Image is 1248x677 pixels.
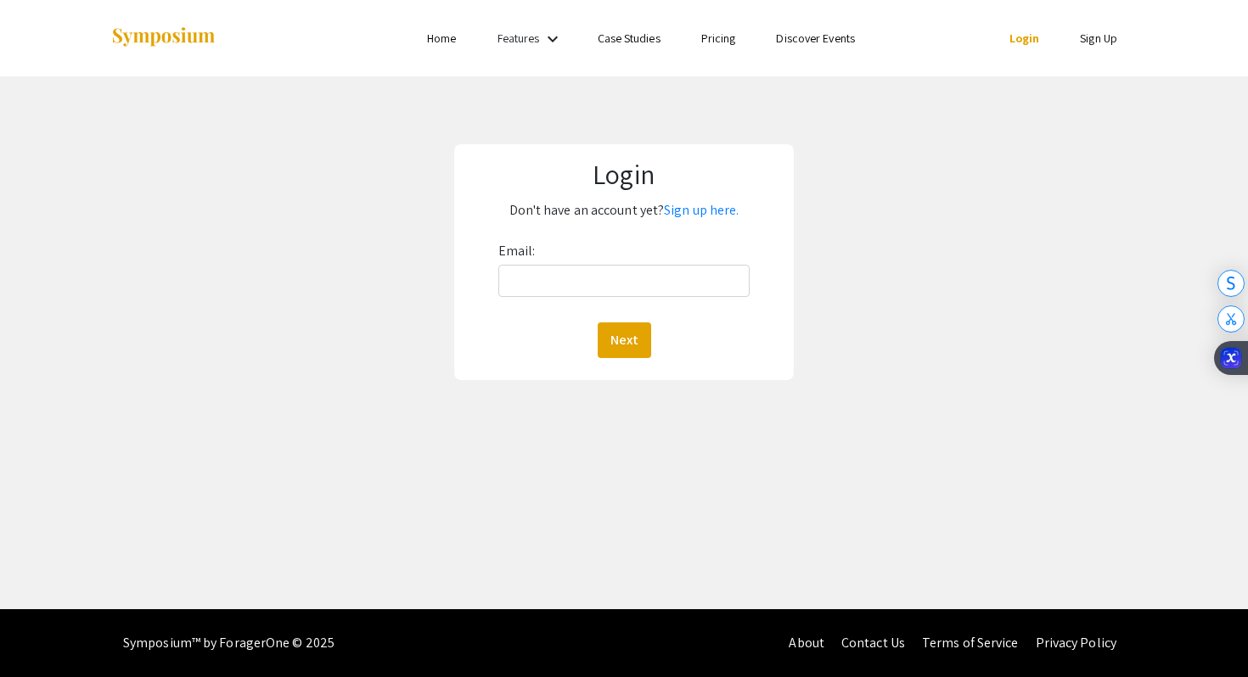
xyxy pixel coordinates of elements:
[467,197,782,224] p: Don't have an account yet?
[542,29,563,49] mat-icon: Expand Features list
[498,31,540,46] a: Features
[498,238,536,265] label: Email:
[789,634,824,652] a: About
[664,201,739,219] a: Sign up here.
[841,634,905,652] a: Contact Us
[701,31,736,46] a: Pricing
[1009,31,1040,46] a: Login
[922,634,1019,652] a: Terms of Service
[776,31,855,46] a: Discover Events
[110,26,216,49] img: Symposium by ForagerOne
[598,322,651,358] button: Next
[427,31,456,46] a: Home
[1036,634,1116,652] a: Privacy Policy
[467,158,782,190] h1: Login
[598,31,661,46] a: Case Studies
[1080,31,1117,46] a: Sign Up
[123,609,334,677] div: Symposium™ by ForagerOne © 2025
